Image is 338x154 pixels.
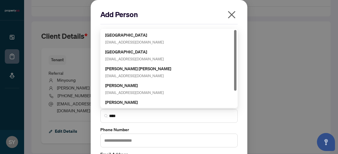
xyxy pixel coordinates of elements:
span: [EMAIL_ADDRESS][DOMAIN_NAME] [105,74,164,78]
label: Role [100,29,238,36]
h5: [GEOGRAPHIC_DATA] [105,32,164,38]
img: search_icon [104,114,108,118]
span: [EMAIL_ADDRESS][DOMAIN_NAME] [105,40,164,44]
h5: [PERSON_NAME] [PERSON_NAME] [105,65,173,72]
span: close [227,10,236,20]
span: [EMAIL_ADDRESS][DOMAIN_NAME] [105,57,164,61]
h2: Add Person [100,10,238,19]
label: Phone Number [100,126,238,133]
span: [EMAIL_ADDRESS][DOMAIN_NAME] [105,90,164,95]
h5: [PERSON_NAME] [105,99,192,106]
h5: [PERSON_NAME] [105,82,164,89]
button: Open asap [317,133,335,151]
h5: [GEOGRAPHIC_DATA] [105,48,164,55]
